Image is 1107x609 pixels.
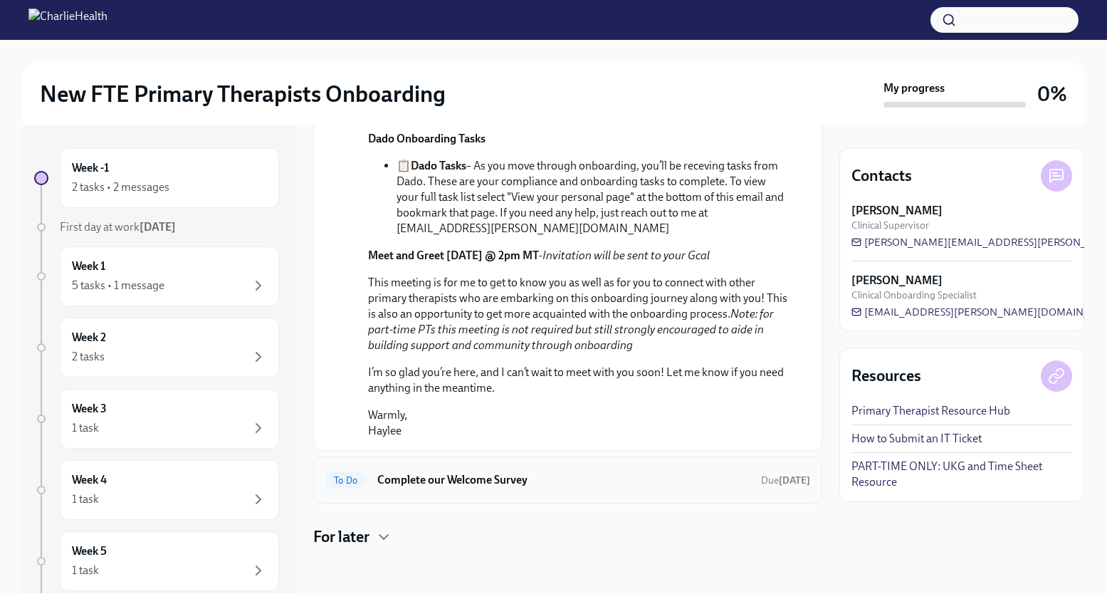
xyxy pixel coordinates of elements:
a: PART-TIME ONLY: UKG and Time Sheet Resource [851,459,1072,490]
h6: Week 3 [72,401,107,417]
div: 1 task [72,420,99,436]
a: Week 41 task [34,460,279,520]
a: To DoComplete our Welcome SurveyDue[DATE] [325,469,810,491]
div: 1 task [72,563,99,578]
strong: [DATE] [140,220,176,234]
strong: Dado Tasks [411,159,466,172]
h4: For later [313,526,369,548]
span: First day at work [60,220,176,234]
h6: Complete our Welcome Survey [377,472,750,488]
em: Invitation will be sent to your Gcal [542,249,710,262]
p: I’m so glad you’re here, and I can’t wait to meet with you soon! Let me know if you need anything... [368,365,787,396]
a: Week 51 task [34,531,279,591]
strong: [DATE] [779,474,810,486]
strong: [PERSON_NAME] [851,203,943,219]
div: 2 tasks [72,349,105,365]
span: To Do [325,475,366,486]
span: Clinical Onboarding Specialist [851,288,977,302]
span: Clinical Supervisor [851,219,929,232]
h6: Week 4 [72,472,107,488]
h6: Week -1 [72,160,109,176]
strong: Dado Onboarding Tasks [368,132,486,145]
h6: Week 5 [72,543,107,559]
h6: Week 1 [72,259,105,274]
div: 5 tasks • 1 message [72,278,164,293]
a: Week 15 tasks • 1 message [34,246,279,306]
h6: Week 2 [72,330,106,345]
span: Due [761,474,810,486]
p: - [368,248,787,264]
div: 1 task [72,491,99,507]
strong: Meet and Greet [DATE] @ 2pm MT [368,249,539,262]
span: October 8th, 2025 10:00 [761,474,810,487]
strong: [PERSON_NAME] [851,273,943,288]
a: Week 22 tasks [34,318,279,378]
strong: My progress [883,80,945,96]
a: How to Submit an IT Ticket [851,431,982,447]
h4: Contacts [851,165,912,187]
p: This meeting is for me to get to know you as well as for you to connect with other primary therap... [368,275,787,353]
img: CharlieHealth [28,9,107,31]
a: Week 31 task [34,389,279,449]
a: Primary Therapist Resource Hub [851,403,1010,419]
div: 2 tasks • 2 messages [72,179,169,195]
a: First day at work[DATE] [34,219,279,235]
a: Week -12 tasks • 2 messages [34,148,279,208]
h2: New FTE Primary Therapists Onboarding [40,80,446,108]
h4: Resources [851,365,921,387]
div: For later [313,526,822,548]
em: Note: for part-time PTs this meeting is not required but still strongly encouraged to aide in bui... [368,307,774,352]
p: Warmly, Haylee [368,407,787,439]
h3: 0% [1037,81,1067,107]
li: 📋 – As you move through onboarding, you’ll be receving tasks from Dado. These are your compliance... [397,158,787,236]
